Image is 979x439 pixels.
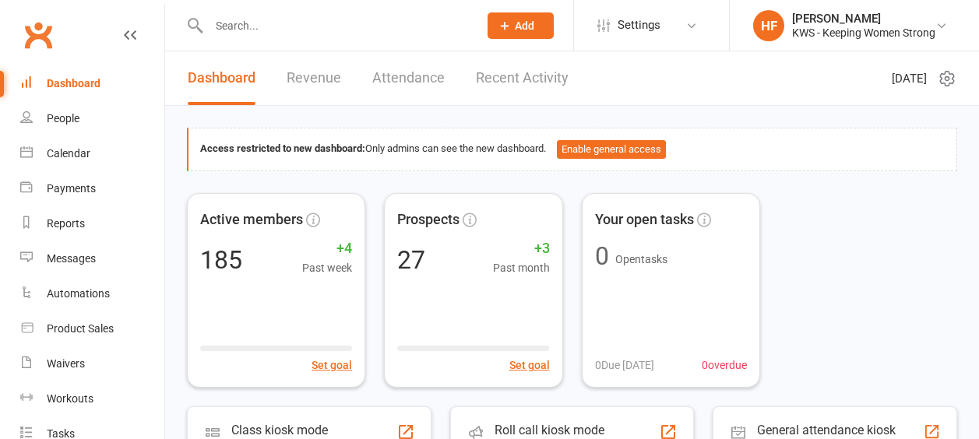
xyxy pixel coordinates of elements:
input: Search... [204,15,467,37]
a: Calendar [20,136,164,171]
a: Revenue [287,51,341,105]
button: Add [488,12,554,39]
a: Messages [20,241,164,276]
div: 27 [397,248,425,272]
span: Past week [302,259,352,276]
div: [PERSON_NAME] [792,12,935,26]
div: 185 [200,248,242,272]
a: Dashboard [20,66,164,101]
span: Open tasks [615,253,667,265]
span: [DATE] [892,69,927,88]
div: Workouts [47,392,93,405]
div: Roll call kiosk mode [495,423,607,437]
a: Attendance [372,51,445,105]
div: Class kiosk mode [231,423,328,437]
a: Workouts [20,381,164,416]
div: Payments [47,182,96,195]
div: Messages [47,252,96,265]
a: Payments [20,171,164,206]
div: Product Sales [47,322,114,335]
span: +3 [493,237,550,260]
div: Automations [47,287,110,300]
a: Clubworx [19,16,58,54]
a: Recent Activity [476,51,569,105]
button: Set goal [312,356,352,374]
span: Add [515,19,534,32]
a: People [20,101,164,136]
a: Waivers [20,346,164,381]
a: Automations [20,276,164,311]
div: Calendar [47,147,90,160]
div: People [47,112,79,125]
button: Set goal [509,356,550,374]
span: Active members [200,209,303,231]
a: Reports [20,206,164,241]
span: 0 overdue [702,356,747,374]
a: Dashboard [188,51,255,105]
span: Your open tasks [595,209,694,231]
div: HF [753,10,784,41]
div: Waivers [47,357,85,370]
div: 0 [595,244,609,269]
a: Product Sales [20,311,164,346]
span: Prospects [397,209,460,231]
span: Past month [493,259,550,276]
span: 0 Due [DATE] [595,356,654,374]
strong: Access restricted to new dashboard: [200,142,365,154]
div: KWS - Keeping Women Strong [792,26,935,40]
button: Enable general access [557,140,666,159]
div: Dashboard [47,77,100,90]
div: Reports [47,217,85,230]
div: Only admins can see the new dashboard. [200,140,945,159]
span: Settings [618,8,660,43]
span: +4 [302,237,352,260]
